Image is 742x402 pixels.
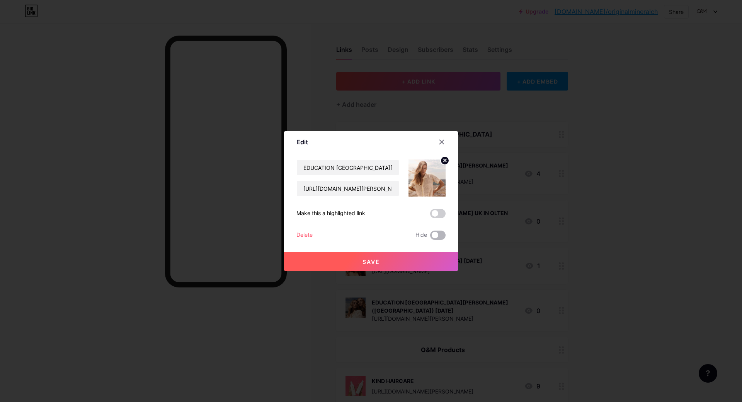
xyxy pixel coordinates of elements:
span: Save [362,258,380,265]
div: Edit [296,137,308,147]
input: Title [297,160,399,175]
span: Hide [415,231,427,240]
div: Make this a highlighted link [296,209,365,218]
div: Delete [296,231,313,240]
button: Save [284,252,458,271]
img: link_thumbnail [408,159,446,197]
input: URL [297,181,399,196]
